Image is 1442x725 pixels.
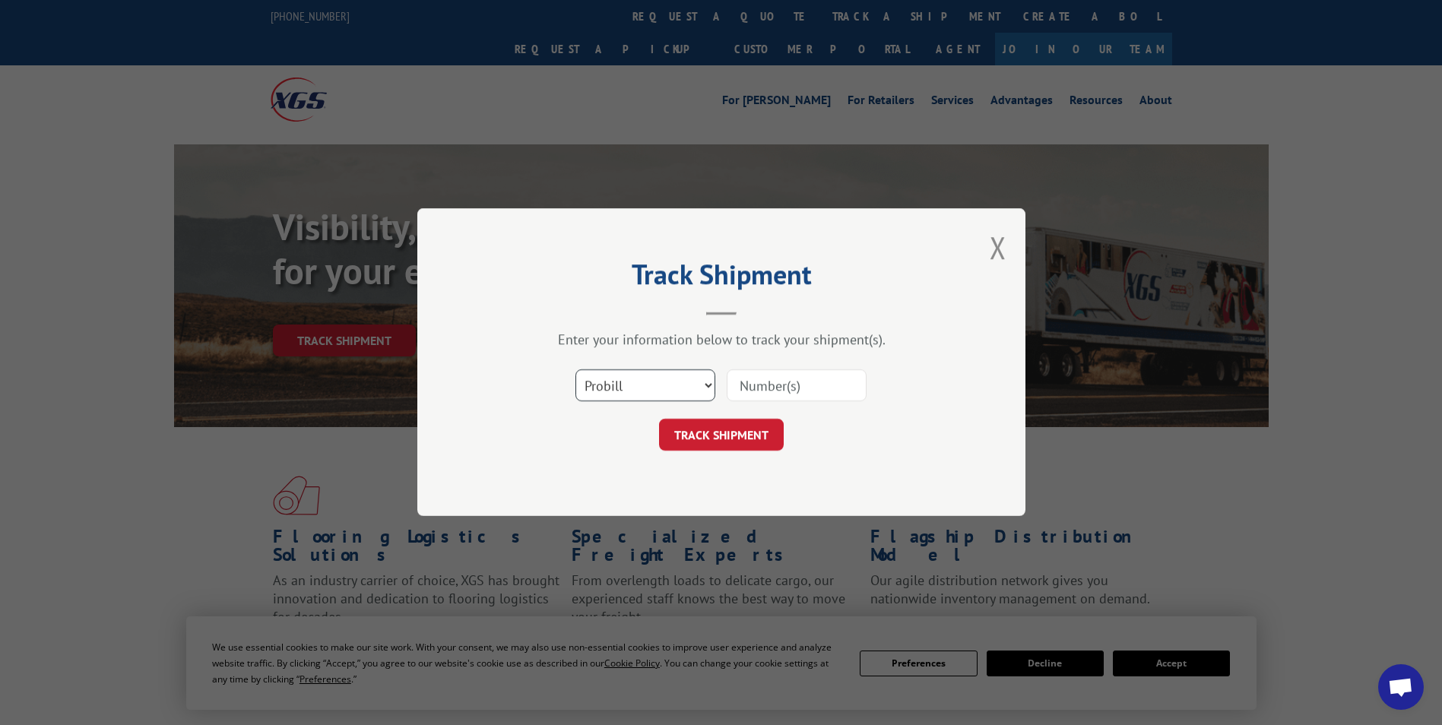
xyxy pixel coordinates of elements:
div: Enter your information below to track your shipment(s). [493,331,949,349]
h2: Track Shipment [493,264,949,293]
input: Number(s) [727,370,867,402]
button: TRACK SHIPMENT [659,419,784,451]
div: Open chat [1378,664,1424,710]
button: Close modal [990,227,1006,268]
